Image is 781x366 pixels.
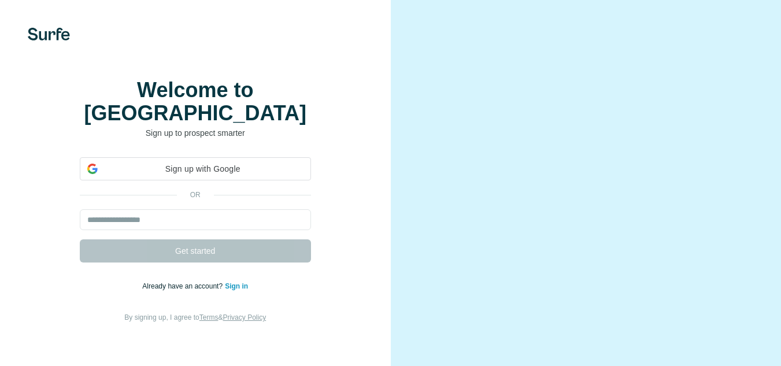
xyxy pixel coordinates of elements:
a: Sign in [225,282,248,290]
div: Sign up with Google [80,157,311,180]
h1: Welcome to [GEOGRAPHIC_DATA] [80,79,311,125]
p: Sign up to prospect smarter [80,127,311,139]
img: Surfe's logo [28,28,70,40]
a: Terms [199,313,219,321]
p: or [177,190,214,200]
a: Privacy Policy [223,313,266,321]
span: By signing up, I agree to & [124,313,266,321]
span: Sign up with Google [102,163,303,175]
span: Already have an account? [142,282,225,290]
